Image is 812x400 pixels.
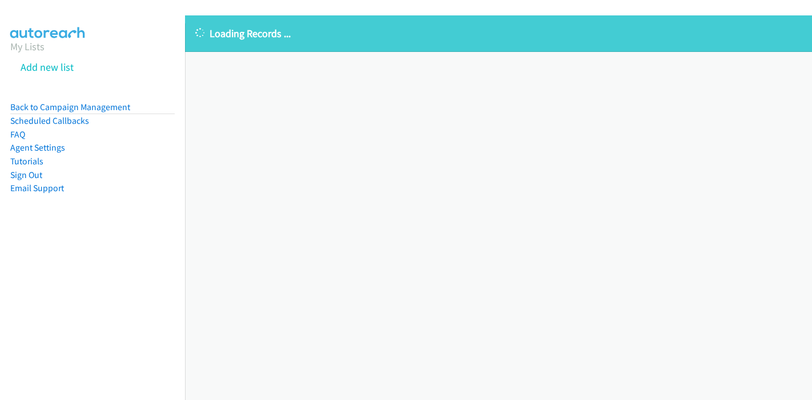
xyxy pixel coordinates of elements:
[10,169,42,180] a: Sign Out
[10,156,43,167] a: Tutorials
[10,102,130,112] a: Back to Campaign Management
[195,26,802,41] p: Loading Records ...
[10,183,64,193] a: Email Support
[10,129,25,140] a: FAQ
[10,142,65,153] a: Agent Settings
[21,60,74,74] a: Add new list
[10,40,45,53] a: My Lists
[10,115,89,126] a: Scheduled Callbacks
